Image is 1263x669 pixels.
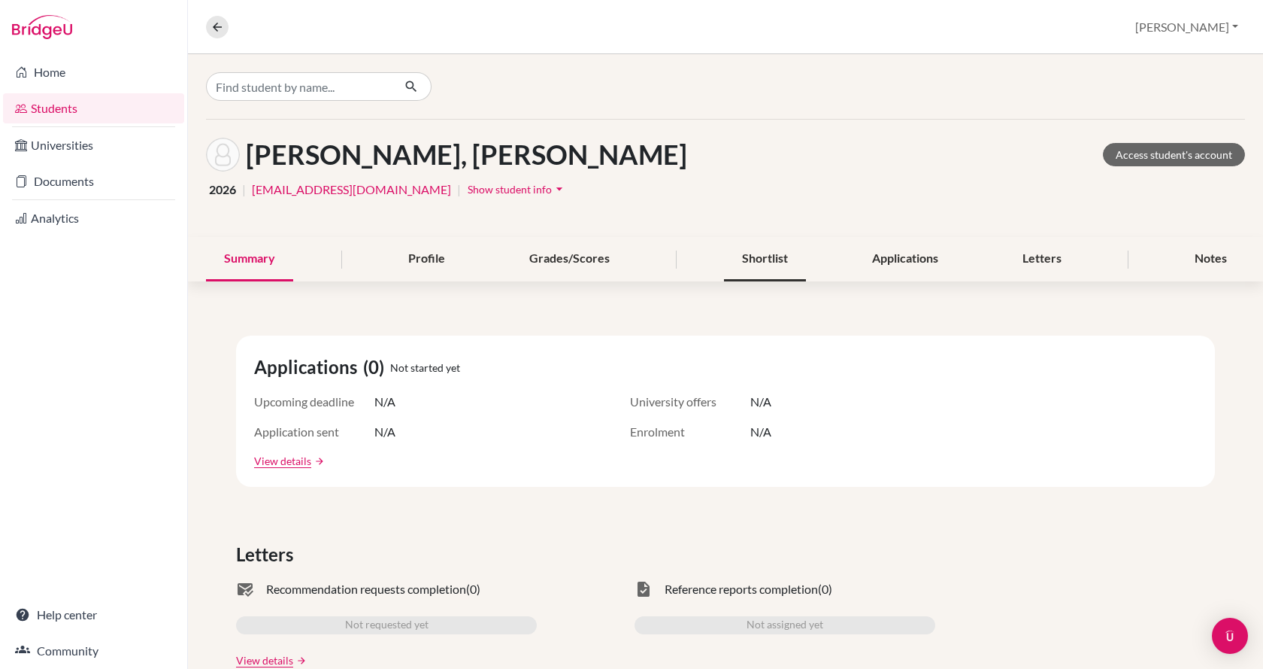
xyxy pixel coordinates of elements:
span: (0) [363,354,390,381]
a: Home [3,57,184,87]
button: Show student infoarrow_drop_down [467,178,568,201]
div: Grades/Scores [511,237,628,281]
span: mark_email_read [236,580,254,598]
i: arrow_drop_down [552,181,567,196]
div: Open Intercom Messenger [1212,618,1248,654]
a: Students [3,93,184,123]
a: arrow_forward [311,456,325,467]
div: Applications [854,237,956,281]
span: Reference reports completion [665,580,818,598]
span: N/A [750,393,771,411]
a: [EMAIL_ADDRESS][DOMAIN_NAME] [252,181,451,199]
span: Applications [254,354,363,381]
span: Application sent [254,423,374,441]
div: Notes [1177,237,1245,281]
span: (0) [466,580,480,598]
a: Help center [3,600,184,630]
a: Universities [3,130,184,160]
img: Bridge-U [12,15,72,39]
span: | [242,181,246,199]
a: Documents [3,166,184,196]
span: N/A [374,423,395,441]
a: Access student's account [1103,143,1245,166]
input: Find student by name... [206,72,392,101]
span: Letters [236,541,299,568]
div: Summary [206,237,293,281]
span: (0) [818,580,832,598]
div: Profile [390,237,463,281]
span: Show student info [468,183,552,196]
img: Lászlo Vince's avatar [206,138,240,172]
span: | [457,181,461,199]
span: N/A [374,393,395,411]
span: Not requested yet [345,616,429,634]
span: N/A [750,423,771,441]
a: arrow_forward [293,655,307,666]
span: Not assigned yet [747,616,823,634]
h1: [PERSON_NAME], [PERSON_NAME] [246,138,687,171]
span: Recommendation requests completion [266,580,466,598]
div: Shortlist [724,237,806,281]
span: Not started yet [390,360,460,376]
div: Letters [1004,237,1080,281]
span: task [635,580,653,598]
span: Enrolment [630,423,750,441]
a: Community [3,636,184,666]
a: Analytics [3,203,184,233]
span: Upcoming deadline [254,393,374,411]
a: View details [254,453,311,469]
a: View details [236,652,293,668]
button: [PERSON_NAME] [1128,13,1245,41]
span: 2026 [209,181,236,199]
span: University offers [630,393,750,411]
